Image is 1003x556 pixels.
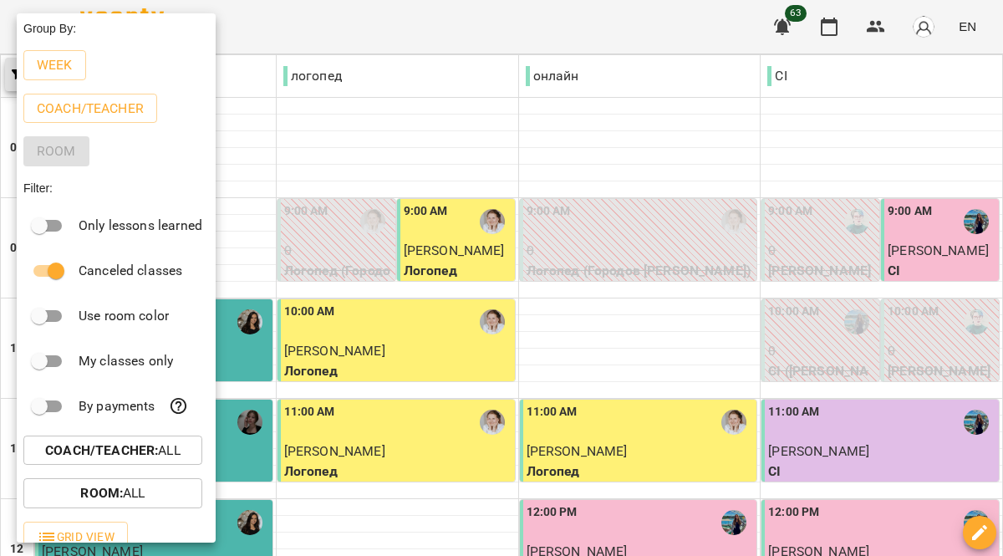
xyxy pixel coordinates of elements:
[37,527,115,547] span: Grid View
[79,351,173,371] p: My classes only
[79,396,155,416] p: By payments
[23,522,128,552] button: Grid View
[23,50,86,80] button: Week
[17,13,216,43] div: Group By:
[80,483,145,503] p: All
[37,55,73,75] p: Week
[23,436,202,466] button: Coach/Teacher:All
[23,478,202,508] button: Room:All
[23,94,157,124] button: Coach/Teacher
[79,216,202,236] p: Only lessons learned
[45,441,181,461] p: All
[80,485,123,501] b: Room :
[37,99,144,119] p: Coach/Teacher
[17,173,216,203] div: Filter:
[79,306,169,326] p: Use room color
[45,442,158,458] b: Coach/Teacher :
[79,261,182,281] p: Canceled classes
